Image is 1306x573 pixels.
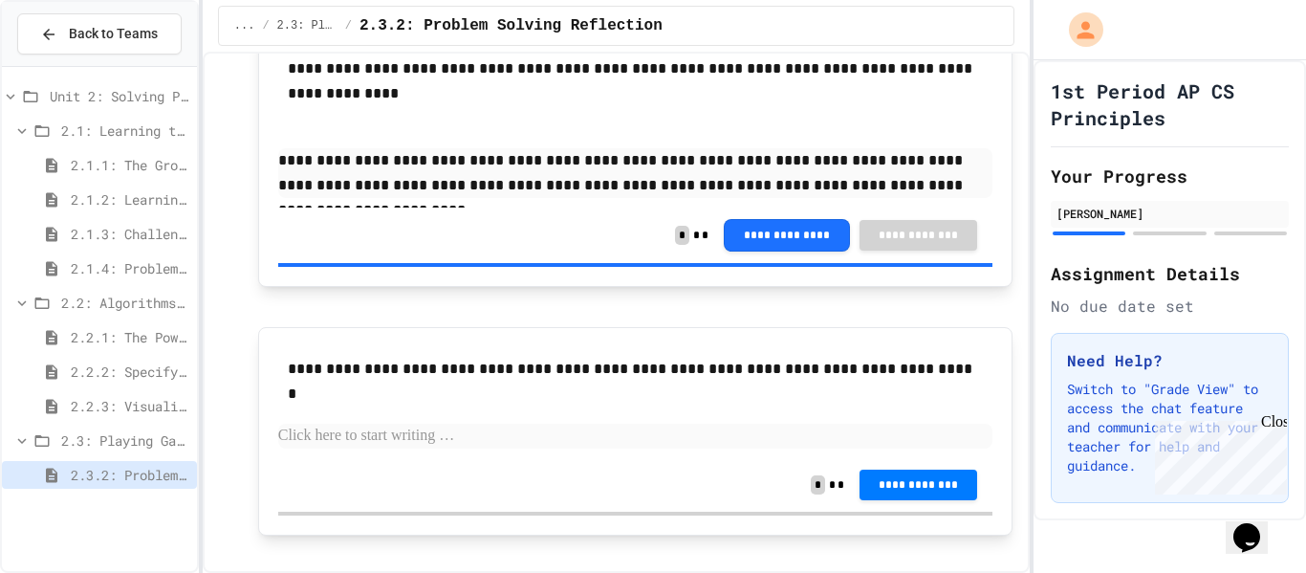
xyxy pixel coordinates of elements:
div: No due date set [1051,295,1289,318]
span: 2.1.4: Problem Solving Practice [71,258,189,278]
span: 2.2.2: Specifying Ideas with Pseudocode [71,362,189,382]
p: Switch to "Grade View" to access the chat feature and communicate with your teacher for help and ... [1067,380,1273,475]
span: Unit 2: Solving Problems in Computer Science [50,86,189,106]
span: ... [234,18,255,33]
span: 2.1.2: Learning to Solve Hard Problems [71,189,189,209]
span: 2.2.1: The Power of Algorithms [71,327,189,347]
span: 2.1.1: The Growth Mindset [71,155,189,175]
span: 2.3.2: Problem Solving Reflection [359,14,663,37]
h2: Your Progress [1051,163,1289,189]
span: 2.2: Algorithms - from Pseudocode to Flowcharts [61,293,189,313]
span: 2.3.2: Problem Solving Reflection [71,465,189,485]
span: 2.1: Learning to Solve Hard Problems [61,121,189,141]
iframe: chat widget [1147,413,1287,495]
span: 2.3: Playing Games [277,18,337,33]
div: My Account [1049,8,1108,52]
span: / [262,18,269,33]
div: [PERSON_NAME] [1056,205,1283,222]
button: Back to Teams [17,13,182,55]
div: Chat with us now!Close [8,8,132,121]
span: / [345,18,352,33]
span: 2.3: Playing Games [61,430,189,451]
span: 2.2.3: Visualizing Logic with Flowcharts [71,396,189,416]
span: 2.1.3: Challenge Problem - The Bridge [71,224,189,244]
span: Back to Teams [69,24,158,44]
h2: Assignment Details [1051,260,1289,287]
h1: 1st Period AP CS Principles [1051,77,1289,131]
iframe: chat widget [1226,496,1287,554]
h3: Need Help? [1067,349,1273,372]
